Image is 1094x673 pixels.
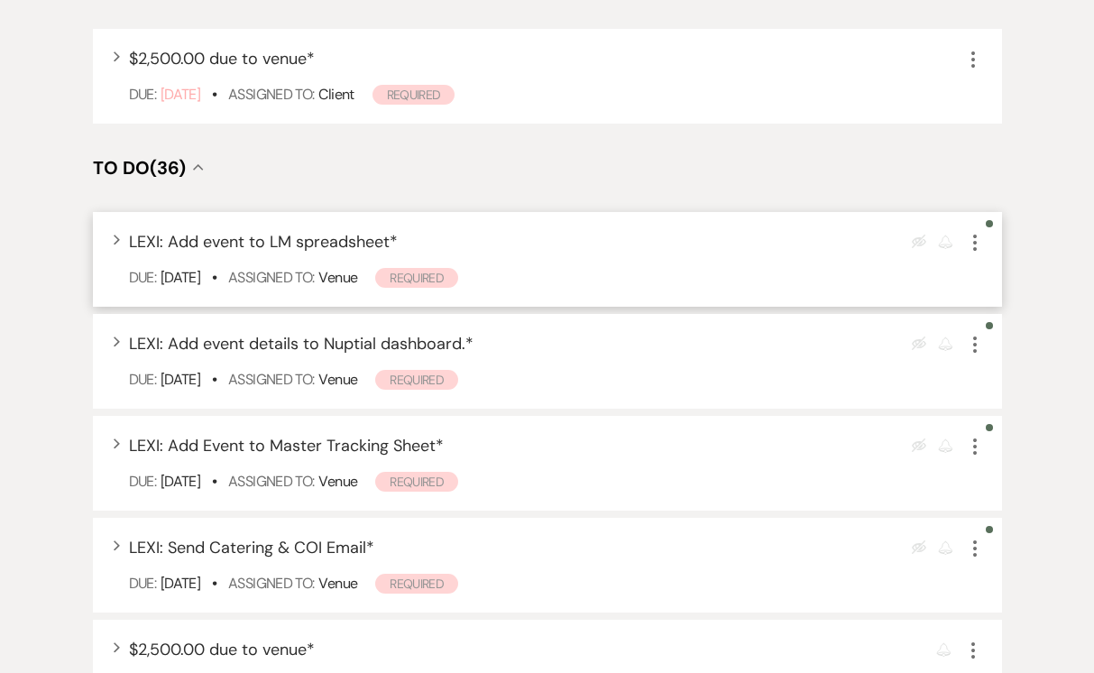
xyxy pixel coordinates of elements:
[228,268,314,287] span: Assigned To:
[228,574,314,593] span: Assigned To:
[161,85,200,104] span: [DATE]
[129,48,315,69] span: $2,500.00 due to venue *
[129,438,444,454] button: LEXI: Add Event to Master Tracking Sheet*
[318,268,357,287] span: Venue
[129,641,315,658] button: $2,500.00 due to venue*
[129,336,473,352] button: LEXI: Add event details to Nuptial dashboard.*
[375,268,458,288] span: Required
[129,370,156,389] span: Due:
[93,156,186,180] span: To Do (36)
[318,574,357,593] span: Venue
[318,370,357,389] span: Venue
[129,639,315,660] span: $2,500.00 due to venue *
[212,370,216,389] b: •
[129,574,156,593] span: Due:
[129,333,473,355] span: LEXI: Add event details to Nuptial dashboard. *
[129,435,444,456] span: LEXI: Add Event to Master Tracking Sheet *
[375,370,458,390] span: Required
[161,574,200,593] span: [DATE]
[161,268,200,287] span: [DATE]
[228,85,314,104] span: Assigned To:
[318,85,354,104] span: Client
[129,51,315,67] button: $2,500.00 due to venue*
[129,268,156,287] span: Due:
[212,574,216,593] b: •
[129,472,156,491] span: Due:
[129,537,374,558] span: LEXI: Send Catering & COI Email *
[161,472,200,491] span: [DATE]
[228,472,314,491] span: Assigned To:
[212,472,216,491] b: •
[161,370,200,389] span: [DATE]
[212,268,216,287] b: •
[129,539,374,556] button: LEXI: Send Catering & COI Email*
[228,370,314,389] span: Assigned To:
[318,472,357,491] span: Venue
[375,472,458,492] span: Required
[93,159,204,177] button: To Do(36)
[129,231,398,253] span: LEXI: Add event to LM spreadsheet *
[129,85,156,104] span: Due:
[372,85,455,105] span: Required
[212,85,216,104] b: •
[375,574,458,594] span: Required
[129,234,398,250] button: LEXI: Add event to LM spreadsheet*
